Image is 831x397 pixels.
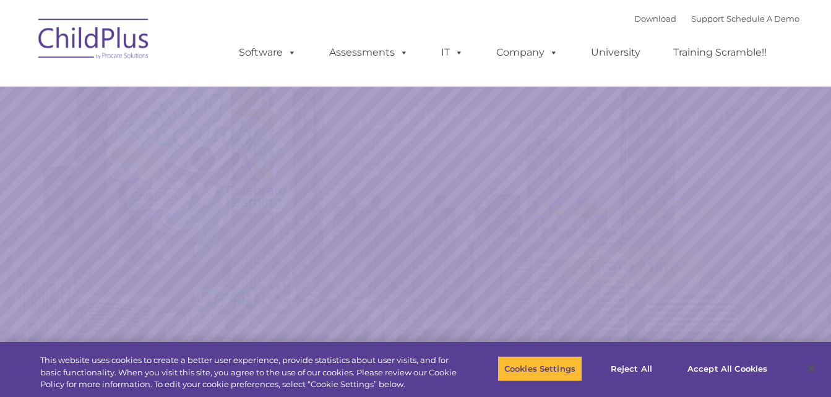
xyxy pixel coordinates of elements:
a: Training Scramble!! [661,40,779,65]
button: Accept All Cookies [681,356,774,382]
button: Reject All [593,356,670,382]
a: Software [226,40,309,65]
a: Learn More [565,247,703,284]
a: IT [429,40,476,65]
img: ChildPlus by Procare Solutions [32,10,156,72]
button: Cookies Settings [497,356,582,382]
div: This website uses cookies to create a better user experience, provide statistics about user visit... [40,354,457,391]
a: Assessments [317,40,421,65]
a: Schedule A Demo [726,14,799,23]
a: Support [691,14,724,23]
a: Download [634,14,676,23]
a: University [579,40,653,65]
button: Close [798,355,825,382]
a: Company [484,40,571,65]
font: | [634,14,799,23]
